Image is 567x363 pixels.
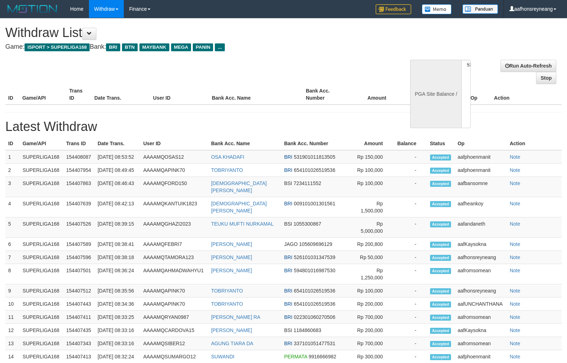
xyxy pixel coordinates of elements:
[284,154,292,160] span: BRI
[20,251,63,264] td: SUPERLIGA168
[510,341,520,346] a: Note
[393,251,427,264] td: -
[455,324,507,337] td: aafKaysokna
[284,241,298,247] span: JAGO
[510,180,520,186] a: Note
[430,242,451,248] span: Accepted
[5,150,20,164] td: 1
[455,337,507,350] td: aafromsomean
[294,314,335,320] span: 022301060270506
[294,154,335,160] span: 531901011813505
[141,177,208,197] td: AAAAMQFORD150
[95,264,140,284] td: [DATE] 08:36:24
[95,217,140,238] td: [DATE] 08:39:15
[5,26,371,40] h1: Withdraw List
[294,201,335,206] span: 009101001301561
[5,43,371,51] h4: Game: Bank:
[510,154,520,160] a: Note
[351,164,394,177] td: Rp 100,000
[455,164,507,177] td: aafphoenmanit
[455,177,507,197] td: aafbansomne
[393,217,427,238] td: -
[455,264,507,284] td: aafromsomean
[141,197,208,217] td: AAAAMQKANTUIK1823
[299,241,332,247] span: 105609696129
[393,238,427,251] td: -
[5,197,20,217] td: 4
[63,284,95,298] td: 154407512
[430,154,451,161] span: Accepted
[294,341,335,346] span: 337101051477531
[95,238,140,251] td: [DATE] 08:38:41
[284,301,292,307] span: BRI
[5,284,20,298] td: 9
[95,177,140,197] td: [DATE] 08:46:43
[211,288,243,294] a: TOBRIYANTO
[510,221,520,227] a: Note
[393,324,427,337] td: -
[351,298,394,311] td: Rp 200,000
[95,311,140,324] td: [DATE] 08:33:25
[20,324,63,337] td: SUPERLIGA168
[308,354,336,359] span: 9916666982
[455,284,507,298] td: aafhonsreyneang
[455,298,507,311] td: aafUNCHANTHANA
[5,238,20,251] td: 6
[422,4,452,14] img: Button%20Memo.svg
[393,177,427,197] td: -
[141,164,208,177] td: AAAAMQAPINK70
[284,201,292,206] span: BRI
[211,254,252,260] a: [PERSON_NAME]
[455,238,507,251] td: aafKaysokna
[63,251,95,264] td: 154407596
[20,264,63,284] td: SUPERLIGA168
[284,341,292,346] span: BRI
[455,311,507,324] td: aafromsomean
[351,251,394,264] td: Rp 50,000
[141,337,208,350] td: AAAAMQSIBER12
[141,311,208,324] td: AAAAMQRYAN0987
[303,84,350,105] th: Bank Acc. Number
[211,241,252,247] a: [PERSON_NAME]
[141,217,208,238] td: AAAAMQGHAZI2023
[510,301,520,307] a: Note
[211,180,267,193] a: [DEMOGRAPHIC_DATA][PERSON_NAME]
[211,268,252,273] a: [PERSON_NAME]
[5,264,20,284] td: 8
[351,217,394,238] td: Rp 5,000,000
[284,268,292,273] span: BRI
[5,311,20,324] td: 11
[5,120,562,134] h1: Latest Withdraw
[95,197,140,217] td: [DATE] 08:42:13
[5,164,20,177] td: 2
[351,311,394,324] td: Rp 700,000
[376,4,411,14] img: Feedback.jpg
[351,324,394,337] td: Rp 200,000
[455,197,507,217] td: aafheankoy
[211,201,267,214] a: [DEMOGRAPHIC_DATA][PERSON_NAME]
[20,217,63,238] td: SUPERLIGA168
[430,301,451,307] span: Accepted
[211,354,234,359] a: SUWANDI
[393,284,427,298] td: -
[468,84,491,105] th: Op
[208,137,281,150] th: Bank Acc. Name
[211,301,243,307] a: TOBRIYANTO
[430,328,451,334] span: Accepted
[141,264,208,284] td: AAAAMQAHMADWAHYU1
[95,337,140,350] td: [DATE] 08:33:16
[20,311,63,324] td: SUPERLIGA168
[293,180,321,186] span: 7234111552
[536,72,556,84] a: Stop
[211,327,252,333] a: [PERSON_NAME]
[5,177,20,197] td: 3
[350,84,397,105] th: Amount
[20,84,67,105] th: Game/API
[63,337,95,350] td: 154407343
[211,314,260,320] a: [PERSON_NAME] RA
[171,43,191,51] span: MEGA
[67,84,91,105] th: Trans ID
[63,264,95,284] td: 154407501
[63,298,95,311] td: 154407443
[455,150,507,164] td: aafphoenmanit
